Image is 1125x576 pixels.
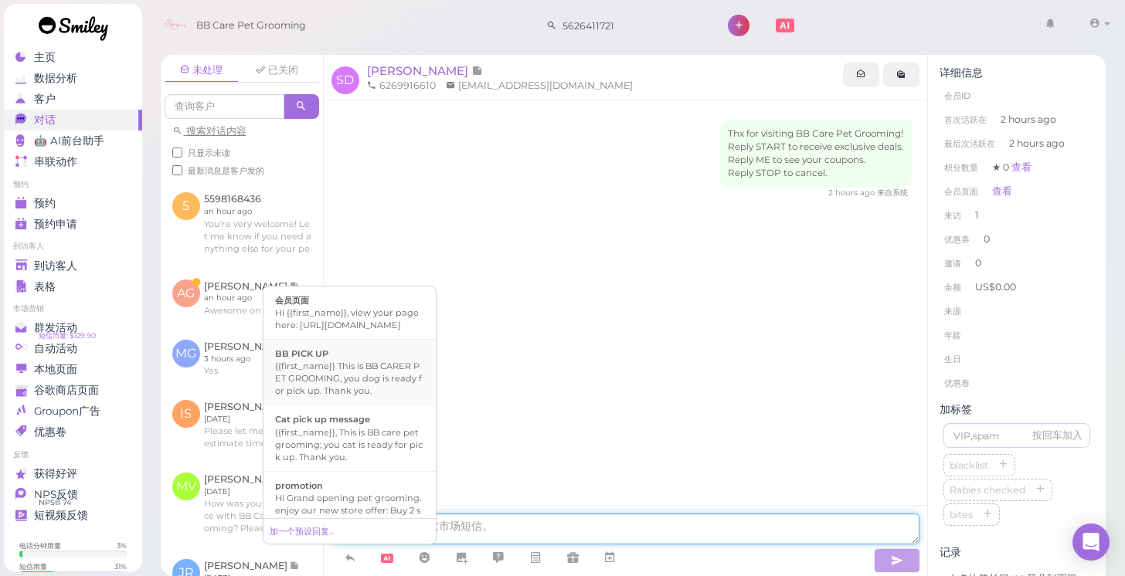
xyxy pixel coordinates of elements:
[367,63,483,78] a: [PERSON_NAME]
[557,13,707,38] input: 查询客户
[4,505,142,526] a: 短视频反馈
[944,306,961,317] span: 来源
[4,256,142,276] a: 到访客人
[943,423,1090,448] input: VIP,spam
[947,509,976,520] span: bites
[34,72,77,85] span: 数据分析
[172,147,182,158] input: 只显示未读
[4,214,142,235] a: 预约申请
[947,484,1028,496] span: Rabies checked
[34,218,77,231] span: 预约申请
[4,422,142,442] a: 优惠卷
[944,138,995,149] span: 最后次活跃在
[39,496,71,509] span: NPS® 74
[34,155,77,168] span: 串联动作
[4,130,142,151] a: 🤖 AI前台助手
[275,360,424,397] div: {{first_name}} This is BB CARER PET GROOMING, you dog is ready for pick up. Thank you.
[940,403,1094,416] div: 加标签
[34,51,56,64] span: 主页
[34,384,99,397] span: 谷歌商店页面
[19,540,61,551] div: 电话分钟用量
[940,251,1094,276] li: 0
[34,197,56,210] span: 预约
[944,378,970,388] span: 优惠卷
[275,480,323,491] b: promotion
[34,488,78,501] span: NPS反馈
[34,425,66,439] span: 优惠卷
[442,79,637,93] li: [EMAIL_ADDRESS][DOMAIN_NAME]
[4,380,142,401] a: 谷歌商店页面
[270,526,334,537] a: 加一个预设回复...
[34,114,56,127] span: 对话
[4,110,142,130] a: 对话
[4,303,142,314] li: 市场营销
[944,330,961,341] span: 年龄
[188,147,230,158] span: 只显示未读
[4,359,142,380] a: 本地页面
[944,90,970,101] span: 会员ID
[4,338,142,359] a: 自动活动
[944,162,978,173] span: 积分数量
[196,4,306,47] span: BB Care Pet Grooming
[4,449,142,460] li: 反馈
[172,165,182,175] input: 最新消息是客户发的
[4,193,142,214] a: 预约
[4,484,142,505] a: NPS反馈 NPS® 74
[34,363,77,376] span: 本地页面
[4,401,142,422] a: Groupon广告
[471,63,483,78] span: 记录
[940,227,1094,252] li: 0
[34,93,56,106] span: 客户
[34,342,77,355] span: 自动活动
[240,59,314,82] a: 已关闭
[1032,429,1083,442] div: 按回车加入
[367,63,471,78] span: [PERSON_NAME]
[331,66,359,94] span: SD
[34,405,100,418] span: Groupon广告
[944,234,970,245] span: 优惠券
[877,188,908,198] span: 来自系统
[275,426,424,463] div: {{first_name}}, This is BB care pet grooming; you cat is ready for pick up. Thank you.
[947,459,991,471] span: blacklist
[34,321,77,334] span: 群发活动
[275,295,309,306] b: 会员页面
[4,317,142,338] a: 群发活动 短信币量: $129.90
[363,79,440,93] li: 6269916610
[114,561,127,571] div: 31 %
[4,89,142,110] a: 客户
[4,179,142,190] li: 预约
[165,59,239,83] a: 未处理
[940,203,1094,228] li: 1
[188,165,264,176] span: 最新消息是客户发的
[4,463,142,484] a: 获得好评
[1011,161,1032,173] a: 查看
[39,330,96,342] span: 短信币量: $129.90
[944,258,961,269] span: 邀请
[34,134,104,147] span: 🤖 AI前台助手
[4,151,142,172] a: 串联动作
[19,561,47,571] div: 短信用量
[275,414,370,425] b: Cat pick up message
[828,188,877,198] span: 09/26/2025 11:47am
[34,509,88,522] span: 短视频反馈
[34,280,56,293] span: 表格
[992,185,1012,197] a: 查看
[975,281,1016,293] span: US$0.00
[4,276,142,297] a: 表格
[944,186,978,197] span: 会员页面
[992,161,1032,173] span: ★ 0
[117,540,127,551] div: 3 %
[165,94,284,119] input: 查询客户
[4,68,142,89] a: 数据分析
[275,348,328,359] b: BB PICK UP
[1001,113,1056,127] span: 2 hours ago
[940,546,1094,559] div: 记录
[944,114,987,125] span: 首次活跃在
[4,241,142,252] li: 到访客人
[275,307,424,331] div: Hi {{first_name}}, view your page here: [URL][DOMAIN_NAME]
[944,210,961,221] span: 来访
[940,66,1094,80] div: 详细信息
[1072,523,1110,561] div: Open Intercom Messenger
[1009,137,1065,151] span: 2 hours ago
[172,125,246,137] a: 搜索对话内容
